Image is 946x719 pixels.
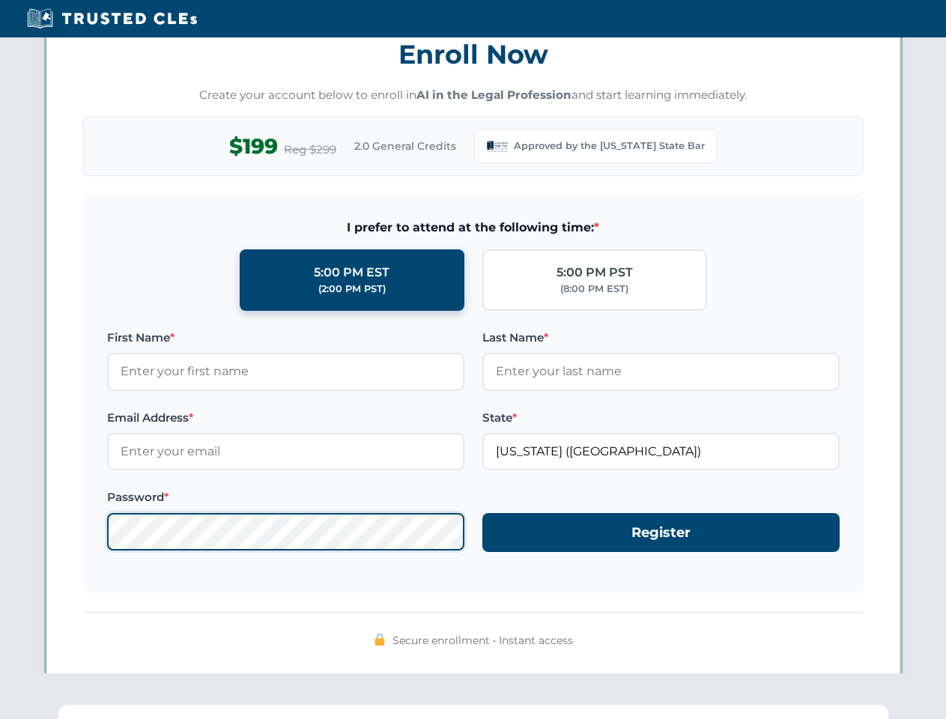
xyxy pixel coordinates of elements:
div: 5:00 PM PST [557,263,633,282]
label: Last Name [482,329,840,347]
input: Louisiana (LA) [482,433,840,470]
img: 🔒 [374,634,386,646]
strong: AI in the Legal Profession [416,88,571,102]
span: $199 [229,130,278,163]
span: 2.0 General Credits [354,138,456,154]
button: Register [482,513,840,553]
p: Create your account below to enroll in and start learning immediately. [83,87,864,104]
input: Enter your last name [482,353,840,390]
input: Enter your email [107,433,464,470]
span: Approved by the [US_STATE] State Bar [514,139,705,154]
span: I prefer to attend at the following time: [107,218,840,237]
div: (2:00 PM PST) [318,282,386,297]
img: Louisiana State Bar [487,136,508,157]
div: 5:00 PM EST [314,263,389,282]
span: Reg $299 [284,141,336,159]
div: (8:00 PM EST) [560,282,628,297]
input: Enter your first name [107,353,464,390]
label: Password [107,488,464,506]
span: Secure enrollment • Instant access [392,632,573,649]
label: Email Address [107,409,464,427]
label: First Name [107,329,464,347]
label: State [482,409,840,427]
img: Trusted CLEs [22,7,201,30]
h3: Enroll Now [83,31,864,78]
